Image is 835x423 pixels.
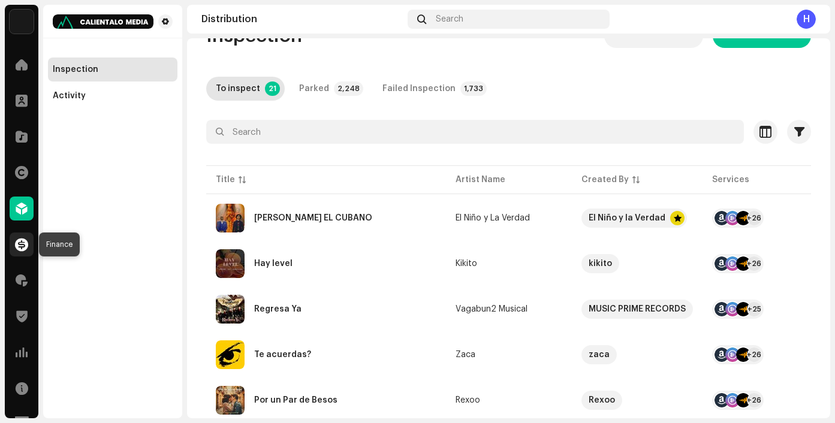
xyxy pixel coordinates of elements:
div: To inspect [216,77,260,101]
span: zaca [581,345,693,364]
span: Rexoo [456,396,562,404]
div: PEPE EL CUBANO [254,214,372,222]
div: Zaca [456,351,475,359]
span: Rexoo [581,391,693,410]
div: Rexoo [589,391,615,410]
img: 5888fc74-3f2e-47e6-b05a-5c280a62619e [216,386,245,415]
div: +26 [747,211,761,225]
img: ed7bcfe8-b9ab-4837-a141-16a06f45ac20 [216,340,245,369]
div: +26 [747,393,761,407]
re-m-nav-item: Activity [48,84,177,108]
div: El Niño y La Verdad [456,214,530,222]
div: Parked [299,77,329,101]
div: Vagabun2 Musical [456,305,527,313]
span: El Niño y La Verdad [456,214,562,222]
div: +25 [747,302,761,316]
div: +26 [747,348,761,362]
p-badge: 21 [265,81,280,96]
div: Inspection [53,65,98,74]
div: zaca [589,345,610,364]
div: +26 [747,256,761,271]
div: Activity [53,91,86,101]
re-m-nav-item: Inspection [48,58,177,81]
div: Kikito [456,259,477,268]
div: Title [216,174,235,186]
span: Zaca [456,351,562,359]
div: Te acuerdas? [254,351,311,359]
input: Search [206,120,744,144]
div: Regresa Ya [254,305,302,313]
span: El Niño y la Verdad [581,209,693,228]
img: 6fb0c59e-be6d-42bb-994a-936e44fcb9dd [216,295,245,324]
div: Failed Inspection [382,77,456,101]
div: Distribution [201,14,403,24]
div: kikito [589,254,612,273]
div: Hay level [254,259,293,268]
div: Rexoo [456,396,480,404]
img: 4d5a508c-c80f-4d99-b7fb-82554657661d [10,10,34,34]
span: kikito [581,254,693,273]
span: MUSIC PRIME RECORDS [581,300,693,319]
div: Created By [581,174,629,186]
p-badge: 2,248 [334,81,363,96]
img: e19e22f9-5c85-4780-9f2f-ae0163329fce [216,204,245,232]
div: El Niño y la Verdad [589,209,665,228]
span: Kikito [456,259,562,268]
span: Search [436,14,463,24]
img: 0ed834c7-8d06-45ec-9a54-f43076e9bbbc [53,14,153,29]
div: MUSIC PRIME RECORDS [589,300,686,319]
span: Vagabun2 Musical [456,305,562,313]
div: Por un Par de Besos [254,396,337,404]
div: H [797,10,816,29]
img: 6e4b1cb5-d102-4458-9c7b-8210ff2d25c2 [216,249,245,278]
p-badge: 1,733 [460,81,487,96]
